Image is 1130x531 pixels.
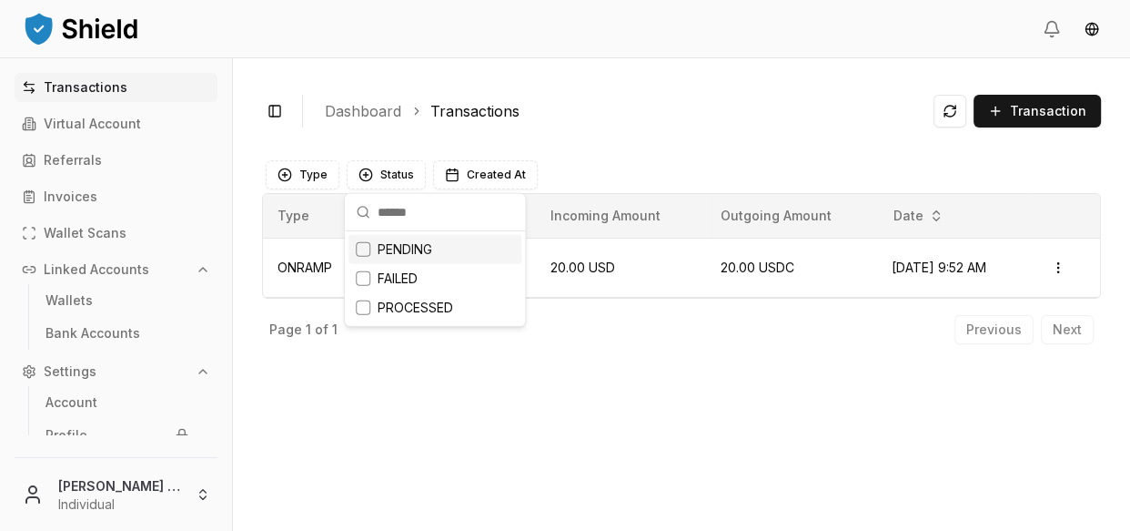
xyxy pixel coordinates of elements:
[15,255,217,284] button: Linked Accounts
[15,357,217,386] button: Settings
[721,260,794,275] span: 20.00 USDC
[974,95,1101,128] button: Transaction
[38,421,197,450] a: Profile
[58,495,181,514] p: Individual
[886,201,951,230] button: Date
[45,294,93,307] p: Wallets
[38,286,197,315] a: Wallets
[15,146,217,175] a: Referrals
[44,117,141,130] p: Virtual Account
[45,327,140,340] p: Bank Accounts
[315,323,328,336] p: of
[44,190,97,203] p: Invoices
[269,323,302,336] p: Page
[892,260,986,275] span: [DATE] 9:52 AM
[306,323,311,336] p: 1
[45,396,97,409] p: Account
[44,227,126,240] p: Wallet Scans
[332,323,338,336] p: 1
[325,100,919,122] nav: breadcrumb
[536,194,706,238] th: Incoming Amount
[44,81,127,94] p: Transactions
[345,231,525,326] div: Suggestions
[266,160,339,189] button: Type
[1010,102,1086,120] span: Transaction
[7,465,225,524] button: [PERSON_NAME] [PERSON_NAME] [PERSON_NAME]Individual
[58,476,181,495] p: [PERSON_NAME] [PERSON_NAME] [PERSON_NAME]
[15,182,217,211] a: Invoices
[430,100,520,122] a: Transactions
[38,388,197,417] a: Account
[44,154,102,167] p: Referrals
[263,238,366,297] td: ONRAMP
[15,219,217,248] a: Wallet Scans
[550,260,615,275] span: 20.00 USD
[433,160,538,189] button: Created At
[263,194,366,238] th: Type
[15,73,217,102] a: Transactions
[706,194,877,238] th: Outgoing Amount
[22,10,140,46] img: ShieldPay Logo
[325,100,401,122] a: Dashboard
[378,270,418,288] span: FAILED
[378,240,432,259] span: PENDING
[347,160,426,189] button: Status
[38,319,197,348] a: Bank Accounts
[44,263,149,276] p: Linked Accounts
[378,299,453,317] span: PROCESSED
[44,365,96,378] p: Settings
[45,429,87,442] p: Profile
[15,109,217,138] a: Virtual Account
[467,168,526,182] span: Created At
